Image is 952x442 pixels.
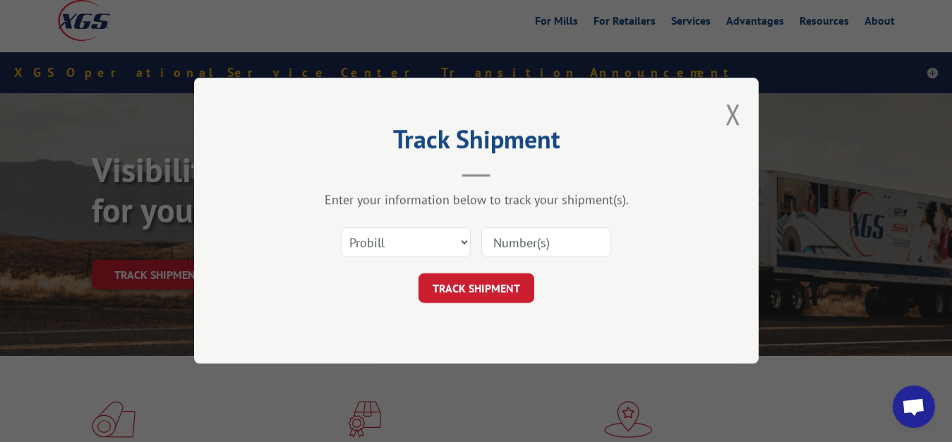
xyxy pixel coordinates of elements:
button: Close modal [725,95,741,133]
div: Enter your information below to track your shipment(s). [265,192,688,208]
h2: Track Shipment [265,129,688,156]
button: TRACK SHIPMENT [418,274,534,304]
input: Number(s) [481,228,611,258]
a: Open chat [893,386,935,428]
